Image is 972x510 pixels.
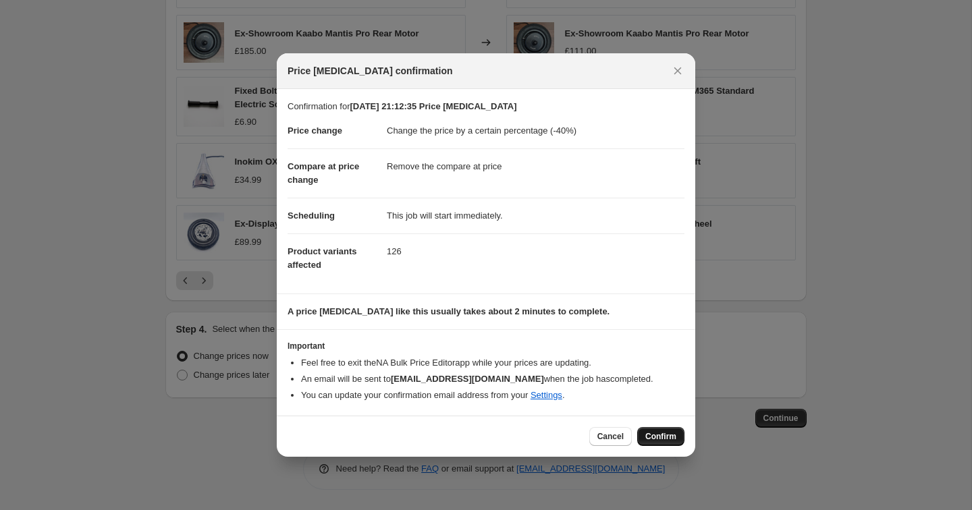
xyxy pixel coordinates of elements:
li: An email will be sent to when the job has completed . [301,372,684,386]
span: Confirm [645,431,676,442]
span: Price [MEDICAL_DATA] confirmation [288,64,453,78]
span: Price change [288,125,342,136]
span: Product variants affected [288,246,357,270]
dd: This job will start immediately. [387,198,684,233]
span: Cancel [597,431,624,442]
a: Settings [531,390,562,400]
h3: Important [288,341,684,351]
button: Cancel [589,427,632,446]
b: [DATE] 21:12:35 Price [MEDICAL_DATA] [350,101,516,111]
button: Confirm [637,427,684,446]
span: Compare at price change [288,161,359,185]
dd: Remove the compare at price [387,148,684,184]
li: You can update your confirmation email address from your . [301,389,684,402]
button: Close [668,61,687,80]
span: Scheduling [288,210,335,221]
b: A price [MEDICAL_DATA] like this usually takes about 2 minutes to complete. [288,306,610,316]
li: Feel free to exit the NA Bulk Price Editor app while your prices are updating. [301,356,684,370]
p: Confirmation for [288,100,684,113]
dd: Change the price by a certain percentage (-40%) [387,113,684,148]
dd: 126 [387,233,684,269]
b: [EMAIL_ADDRESS][DOMAIN_NAME] [391,374,544,384]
